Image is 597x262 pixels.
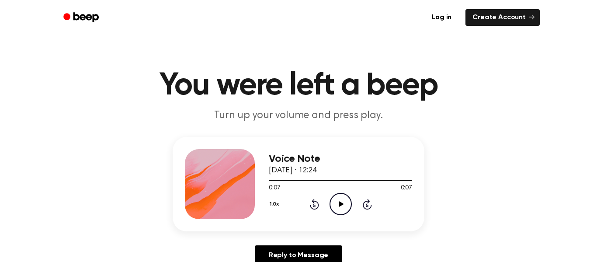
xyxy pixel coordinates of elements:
h1: You were left a beep [75,70,522,101]
a: Create Account [465,9,540,26]
span: [DATE] · 12:24 [269,167,317,175]
h3: Voice Note [269,153,412,165]
span: 0:07 [269,184,280,193]
a: Beep [57,9,107,26]
button: 1.0x [269,197,282,212]
p: Turn up your volume and press play. [131,108,466,123]
a: Log in [423,7,460,28]
span: 0:07 [401,184,412,193]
